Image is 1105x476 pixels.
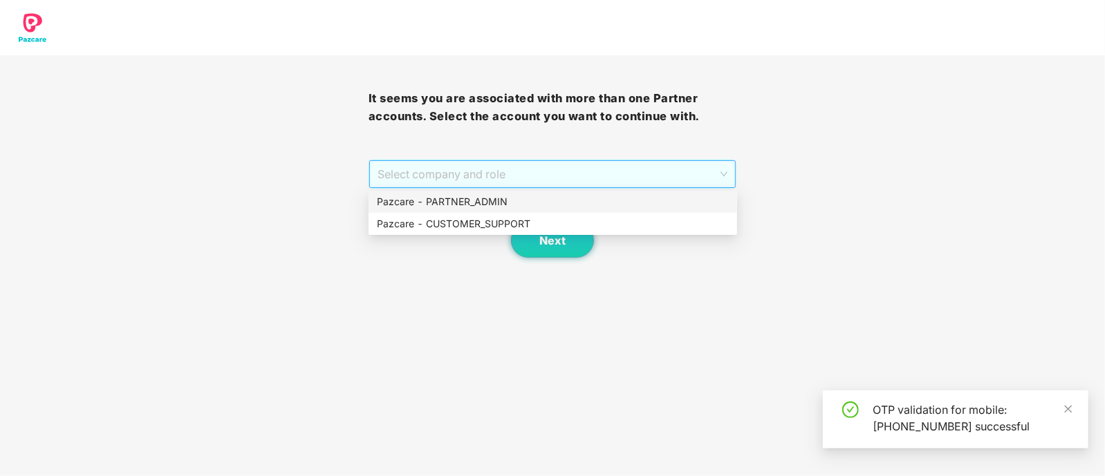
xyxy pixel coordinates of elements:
span: Next [539,234,566,247]
span: check-circle [842,401,859,418]
div: Pazcare - CUSTOMER_SUPPORT [369,213,737,235]
span: Select company and role [378,161,728,187]
div: Pazcare - CUSTOMER_SUPPORT [377,216,729,231]
div: OTP validation for mobile: [PHONE_NUMBER] successful [873,401,1072,435]
button: Next [511,223,594,258]
h3: It seems you are associated with more than one Partner accounts. Select the account you want to c... [369,90,737,125]
div: Pazcare - PARTNER_ADMIN [377,194,729,209]
span: close [1064,404,1073,414]
div: Pazcare - PARTNER_ADMIN [369,191,737,213]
